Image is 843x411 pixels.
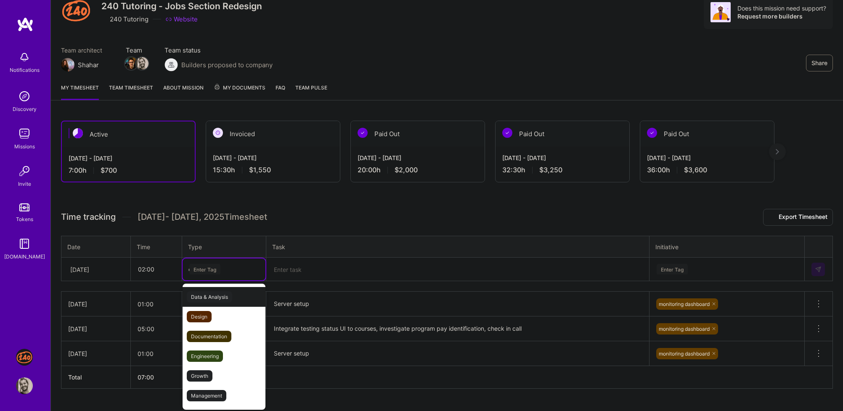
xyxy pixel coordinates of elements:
[131,342,182,365] input: HH:MM
[137,242,176,251] div: Time
[68,300,124,308] div: [DATE]
[69,154,188,163] div: [DATE] - [DATE]
[769,213,775,222] i: icon Download
[496,121,629,147] div: Paid Out
[187,331,231,342] span: Documentation
[684,166,707,174] span: $3,600
[137,56,148,71] a: Team Member Avatar
[647,166,767,174] div: 36:00 h
[213,153,333,162] div: [DATE] - [DATE]
[61,83,99,100] a: My timesheet
[164,58,178,71] img: Builders proposed to company
[19,203,29,211] img: tokens
[640,121,774,147] div: Paid Out
[14,142,35,151] div: Missions
[710,2,731,22] img: Avatar
[659,350,710,357] span: monitoring dashboard
[776,149,779,155] img: right
[395,166,418,174] span: $2,000
[659,301,710,307] span: monitoring dashboard
[13,105,37,113] div: Discovery
[16,349,33,366] img: J: 240 Tutoring - Jobs Section Redesign
[267,292,648,316] textarea: Server setup
[737,12,826,20] div: Request more builders
[61,58,74,71] img: Team Architect
[206,121,340,147] div: Invoiced
[17,17,34,32] img: logo
[102,61,109,68] i: icon Mail
[16,88,33,105] img: discovery
[164,46,273,55] span: Team status
[214,83,265,100] a: My Documents
[16,235,33,252] img: guide book
[14,349,35,366] a: J: 240 Tutoring - Jobs Section Redesign
[62,121,195,147] div: Active
[502,128,512,138] img: Paid Out
[163,83,204,100] a: About Mission
[10,66,40,74] div: Notifications
[295,83,327,100] a: Team Pulse
[126,56,137,71] a: Team Member Avatar
[187,311,212,322] span: Design
[73,128,83,138] img: Active
[213,166,333,174] div: 15:30 h
[815,266,822,273] img: Submit
[16,125,33,142] img: teamwork
[214,83,265,92] span: My Documents
[68,324,124,333] div: [DATE]
[101,16,108,23] i: icon CompanyGray
[358,128,368,138] img: Paid Out
[4,252,45,261] div: [DOMAIN_NAME]
[131,366,182,389] th: 07:00
[68,349,124,358] div: [DATE]
[659,326,710,332] span: monitoring dashboard
[116,267,120,271] i: icon Chevron
[16,163,33,179] img: Invite
[351,121,485,147] div: Paid Out
[502,153,623,162] div: [DATE] - [DATE]
[189,263,220,276] div: Enter Tag
[295,84,327,91] span: Team Pulse
[266,236,649,258] th: Task
[187,291,232,303] span: Data & Analysis
[16,377,33,394] img: User Avatar
[539,166,562,174] span: $3,250
[69,166,188,175] div: 7:00 h
[657,263,688,276] div: Enter Tag
[647,153,767,162] div: [DATE] - [DATE]
[647,128,657,138] img: Paid Out
[61,46,109,55] span: Team architect
[138,212,267,222] span: [DATE] - [DATE] , 2025 Timesheet
[358,153,478,162] div: [DATE] - [DATE]
[763,209,833,226] button: Export Timesheet
[187,350,223,362] span: Engineering
[187,370,212,382] span: Growth
[18,179,31,188] div: Invite
[61,236,131,258] th: Date
[61,366,131,389] th: Total
[181,61,273,69] span: Builders proposed to company
[126,46,148,55] span: Team
[182,236,266,258] th: Type
[502,166,623,174] div: 32:30 h
[101,166,117,175] span: $700
[125,57,138,70] img: Team Member Avatar
[806,55,833,71] button: Share
[16,215,33,224] div: Tokens
[737,4,826,12] div: Does this mission need support?
[811,59,827,67] span: Share
[213,128,223,138] img: Invoiced
[131,318,182,340] input: HH:MM
[109,83,153,100] a: Team timesheet
[78,61,99,69] div: Shahar
[131,293,182,315] input: HH:MM
[136,57,148,70] img: Team Member Avatar
[358,166,478,174] div: 20:00 h
[101,15,148,24] div: 240 Tutoring
[101,1,262,11] h3: 240 Tutoring - Jobs Section Redesign
[165,15,198,24] a: Website
[187,390,226,401] span: Management
[131,258,181,280] input: HH:MM
[655,242,798,252] div: Initiative
[16,49,33,66] img: bell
